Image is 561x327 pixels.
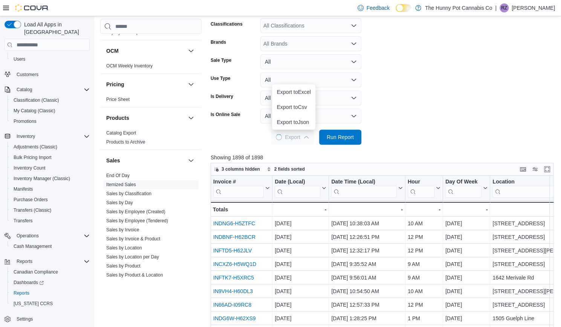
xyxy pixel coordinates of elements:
p: Showing 1898 of 1898 [211,154,557,161]
div: - [275,205,326,214]
a: Transfers (Classic) [11,206,54,215]
button: Export toExcel [272,84,315,99]
span: Itemized Sales [106,182,136,188]
button: Hour [408,179,440,198]
span: Purchase Orders [11,195,90,204]
a: INFTD5-H62JLV [213,248,252,254]
button: Open list of options [351,23,357,29]
button: Pricing [186,80,196,89]
img: Cova [15,4,49,12]
span: Cash Management [14,243,52,249]
span: Classification (Classic) [14,97,59,103]
label: Classifications [211,21,243,27]
button: Canadian Compliance [8,267,93,277]
button: Reports [8,288,93,298]
span: My Catalog (Classic) [14,108,55,114]
div: - [331,205,403,214]
span: Inventory [14,132,90,141]
button: Reports [2,256,93,267]
div: Day Of Week [445,179,482,186]
span: Export to Excel [277,89,310,95]
span: Sales by Employee (Created) [106,209,165,215]
span: Promotions [11,117,90,126]
div: [DATE] 1:28:25 PM [331,314,403,323]
div: [DATE] [275,301,326,310]
span: Run Report [327,133,354,141]
span: Catalog [17,87,32,93]
div: Pricing [100,95,202,107]
button: Inventory [2,131,93,142]
span: Users [14,56,25,62]
button: [US_STATE] CCRS [8,298,93,309]
span: Manifests [14,186,33,192]
div: Day Of Week [445,179,482,198]
a: Sales by Classification [106,191,151,196]
span: Sales by Product [106,263,141,269]
div: [DATE] [445,233,488,242]
div: [DATE] [275,233,326,242]
button: Catalog [2,84,93,95]
div: [DATE] [275,287,326,296]
a: Transfers [11,216,35,225]
button: Products [186,113,196,122]
a: INCXZ6-H5WQ1D [213,261,256,267]
span: Dashboards [14,280,44,286]
span: Cash Management [11,242,90,251]
button: Open list of options [351,41,357,47]
div: [DATE] [445,314,488,323]
button: Inventory [14,132,38,141]
button: Bulk Pricing Import [8,152,93,163]
div: [DATE] [275,274,326,283]
span: Inventory [17,133,35,139]
a: [US_STATE] CCRS [11,299,56,308]
button: Export toCsv [272,99,315,115]
button: Inventory Manager (Classic) [8,173,93,184]
a: Settings [14,315,36,324]
a: Sales by Location per Day [106,254,159,260]
span: Export to Json [277,119,310,125]
span: Canadian Compliance [14,269,58,275]
a: Products to Archive [106,139,145,145]
button: Cash Management [8,241,93,252]
span: Loading [276,134,282,140]
span: Operations [14,231,90,240]
div: Hour [408,179,434,186]
a: Purchase Orders [11,195,51,204]
span: Feedback [367,4,390,12]
a: My Catalog (Classic) [11,106,58,115]
a: Catalog Export [106,130,136,136]
span: Promotions [14,118,37,124]
div: [DATE] [275,260,326,269]
span: Dashboards [11,278,90,287]
h3: Products [106,114,129,122]
div: [DATE] [445,301,488,310]
div: OCM [100,61,202,73]
span: End Of Day [106,173,130,179]
div: Invoice # [213,179,264,186]
span: Transfers (Classic) [11,206,90,215]
span: Reports [14,290,29,296]
a: Manifests [11,185,36,194]
div: [DATE] [275,314,326,323]
div: [DATE] 9:35:52 AM [331,260,403,269]
span: Users [11,55,90,64]
a: Sales by Invoice & Product [106,236,160,241]
div: [DATE] 10:38:03 AM [331,219,403,228]
a: Customers [14,70,41,79]
button: All [260,90,361,105]
span: Sales by Product & Location [106,272,163,278]
span: Adjustments (Classic) [11,142,90,151]
span: Customers [17,72,38,78]
span: Inventory Manager (Classic) [14,176,70,182]
div: Sales [100,171,202,301]
span: Reports [11,289,90,298]
button: Invoice # [213,179,270,198]
label: Is Delivery [211,93,233,99]
button: Operations [14,231,42,240]
div: Date (Local) [275,179,320,186]
a: INDBNF-H62BCR [213,234,255,240]
button: 2 fields sorted [264,165,308,174]
div: 10 AM [408,287,440,296]
div: Totals [213,205,270,214]
a: Reports [11,289,32,298]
